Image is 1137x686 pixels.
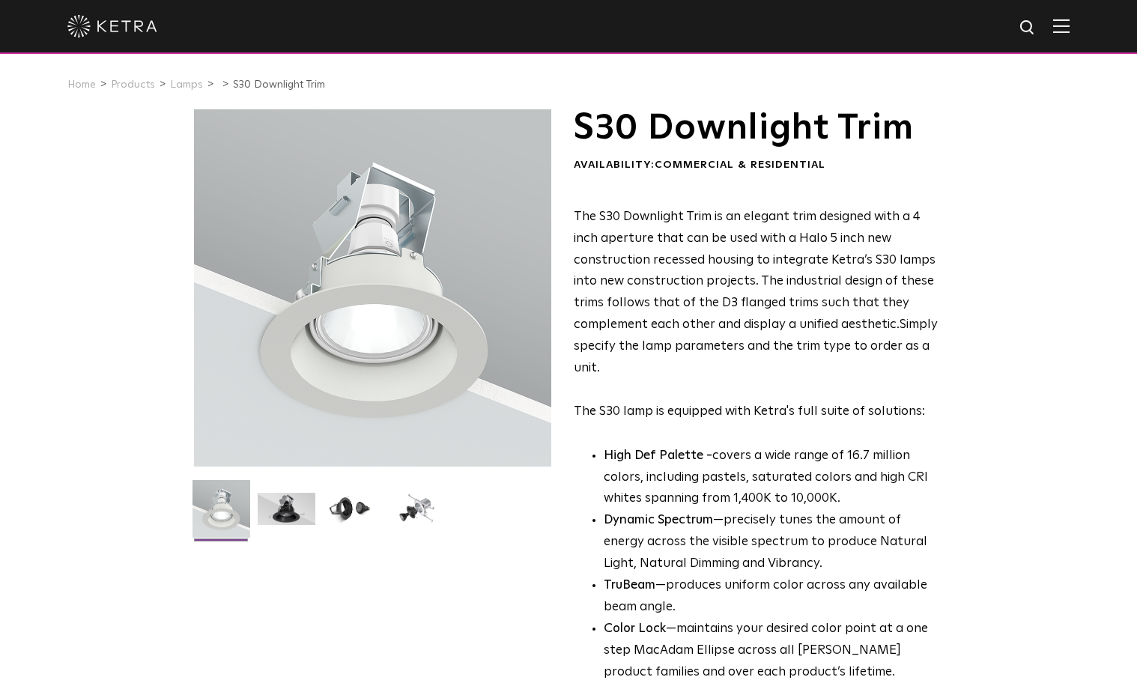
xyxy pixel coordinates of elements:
p: covers a wide range of 16.7 million colors, including pastels, saturated colors and high CRI whit... [604,446,939,511]
li: —precisely tunes the amount of energy across the visible spectrum to produce Natural Light, Natur... [604,510,939,575]
strong: Color Lock [604,622,666,635]
span: Commercial & Residential [655,160,825,170]
li: —produces uniform color across any available beam angle. [604,575,939,619]
p: The S30 lamp is equipped with Ketra's full suite of solutions: [574,207,939,423]
a: S30 Downlight Trim [233,79,325,90]
span: Simply specify the lamp parameters and the trim type to order as a unit.​ [574,318,938,374]
li: —maintains your desired color point at a one step MacAdam Ellipse across all [PERSON_NAME] produc... [604,619,939,684]
a: Products [111,79,155,90]
span: The S30 Downlight Trim is an elegant trim designed with a 4 inch aperture that can be used with a... [574,210,936,331]
img: search icon [1019,19,1037,37]
div: Availability: [574,158,939,173]
a: Lamps [170,79,203,90]
strong: High Def Palette - [604,449,712,462]
img: S30 Halo Downlight_Exploded_Black [388,493,446,536]
strong: Dynamic Spectrum [604,514,713,526]
img: Hamburger%20Nav.svg [1053,19,1070,33]
h1: S30 Downlight Trim [574,109,939,147]
img: ketra-logo-2019-white [67,15,157,37]
img: S30-DownlightTrim-2021-Web-Square [192,480,250,549]
img: S30 Halo Downlight_Table Top_Black [323,493,380,536]
a: Home [67,79,96,90]
img: S30 Halo Downlight_Hero_Black_Gradient [258,493,315,536]
strong: TruBeam [604,579,655,592]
